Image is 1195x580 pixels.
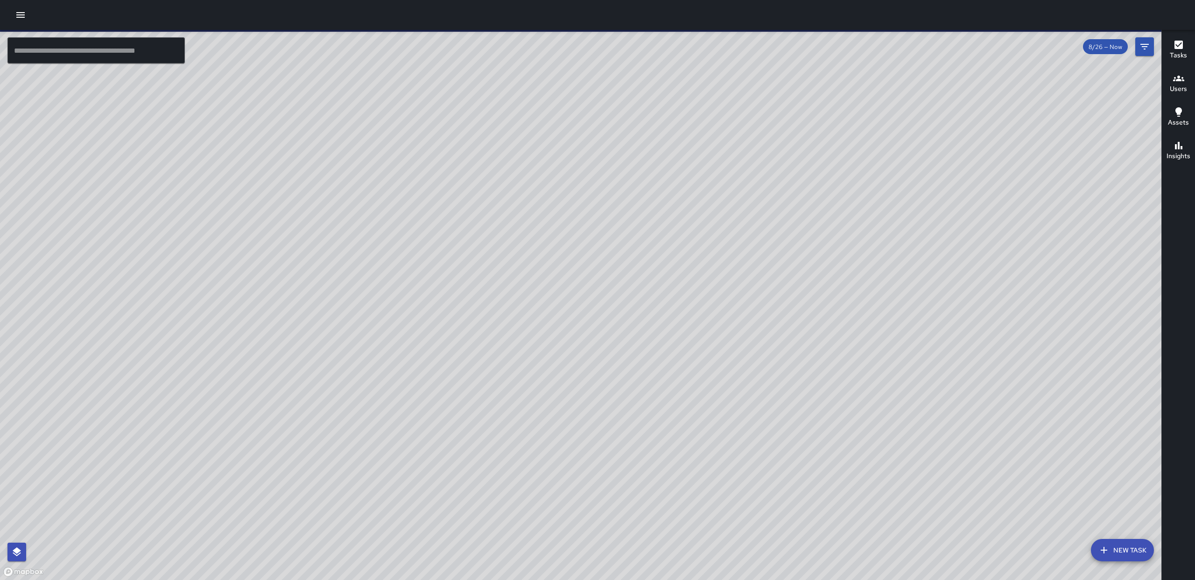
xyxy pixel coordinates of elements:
[1162,101,1195,134] button: Assets
[1170,84,1187,94] h6: Users
[1135,37,1154,56] button: Filters
[1091,539,1154,561] button: New Task
[1167,151,1190,161] h6: Insights
[1162,67,1195,101] button: Users
[1162,34,1195,67] button: Tasks
[1168,118,1189,128] h6: Assets
[1170,50,1187,61] h6: Tasks
[1162,134,1195,168] button: Insights
[1083,43,1128,51] span: 8/26 — Now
